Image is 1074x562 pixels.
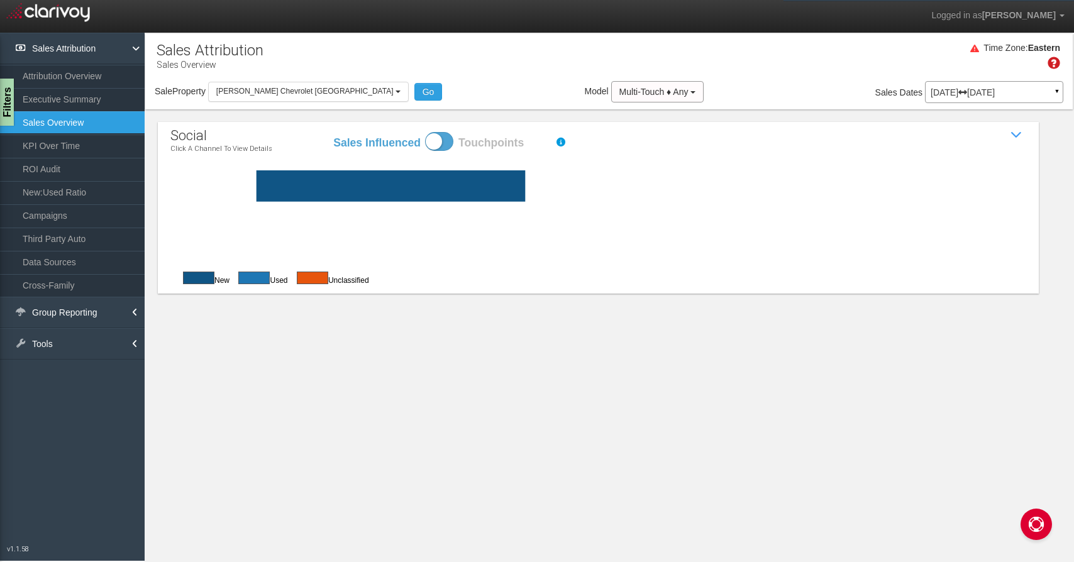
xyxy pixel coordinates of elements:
[458,135,546,151] label: Touchpoints
[611,81,704,102] button: Multi-Touch ♦ Any
[1007,126,1026,145] i: Show / Hide Sales Attribution Chart
[1028,42,1060,55] div: Eastern
[183,272,214,284] button: New
[291,271,369,286] div: Unclassified
[875,87,897,97] span: Sales
[922,1,1074,31] a: Logged in as[PERSON_NAME]
[201,203,1057,234] rect: chevylma|0|1|0
[201,170,1057,202] rect: Facebook|2|3|0
[931,88,1058,97] p: [DATE] [DATE]
[1051,84,1063,104] a: ▼
[619,87,689,97] span: Multi-Touch ♦ Any
[232,271,287,286] div: Used
[900,87,923,97] span: Dates
[170,128,207,143] span: social
[157,55,263,71] p: Sales Overview
[414,83,443,101] button: Go
[208,82,409,101] button: [PERSON_NAME] Chevrolet [GEOGRAPHIC_DATA]
[931,10,982,20] span: Logged in as
[297,272,328,284] button: Used
[177,271,230,286] div: New
[157,42,263,58] h1: Sales Attribution
[155,86,172,96] span: Sale
[979,42,1027,55] div: Time Zone:
[982,10,1056,20] span: [PERSON_NAME]
[170,145,272,153] p: Click a channel to view details
[333,135,421,151] label: Sales Influenced
[216,87,394,96] span: [PERSON_NAME] Chevrolet [GEOGRAPHIC_DATA]
[238,272,270,284] button: Used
